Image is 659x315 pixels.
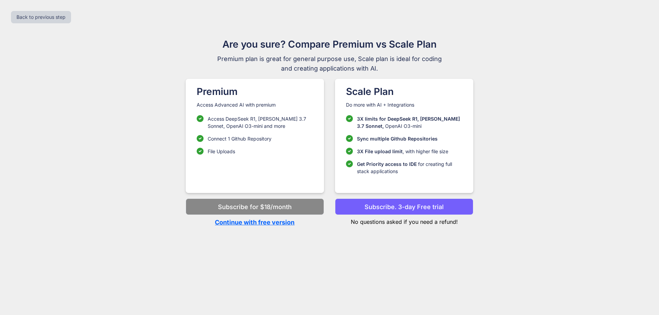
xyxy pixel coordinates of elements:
[214,54,445,73] span: Premium plan is great for general purpose use, Scale plan is ideal for coding and creating applic...
[346,84,462,99] h1: Scale Plan
[208,148,235,155] p: File Uploads
[197,148,204,155] img: checklist
[218,202,292,211] p: Subscribe for $18/month
[11,11,71,23] button: Back to previous step
[197,84,313,99] h1: Premium
[208,135,271,142] p: Connect 1 Github Repository
[357,135,438,142] p: Sync multiple Github Repositories
[186,198,324,215] button: Subscribe for $18/month
[357,115,462,130] p: OpenAI O3-mini
[357,161,417,167] span: Get Priority access to IDE
[335,215,473,226] p: No questions asked if you need a refund!
[346,135,353,142] img: checklist
[197,115,204,122] img: checklist
[197,135,204,142] img: checklist
[335,198,473,215] button: Subscribe. 3-day Free trial
[346,101,462,108] p: Do more with AI + Integrations
[346,115,353,122] img: checklist
[197,101,313,108] p: Access Advanced AI with premium
[357,148,448,155] p: , with higher file size
[208,115,313,130] p: Access DeepSeek R1, [PERSON_NAME] 3.7 Sonnet, OpenAI O3-mini and more
[186,218,324,227] p: Continue with free version
[346,148,353,155] img: checklist
[357,148,403,154] span: 3X File upload limit
[365,202,444,211] p: Subscribe. 3-day Free trial
[357,160,462,175] p: for creating full stack applications
[214,37,445,51] h1: Are you sure? Compare Premium vs Scale Plan
[346,160,353,167] img: checklist
[357,116,460,129] span: 3X limits for DeepSeek R1, [PERSON_NAME] 3.7 Sonnet,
